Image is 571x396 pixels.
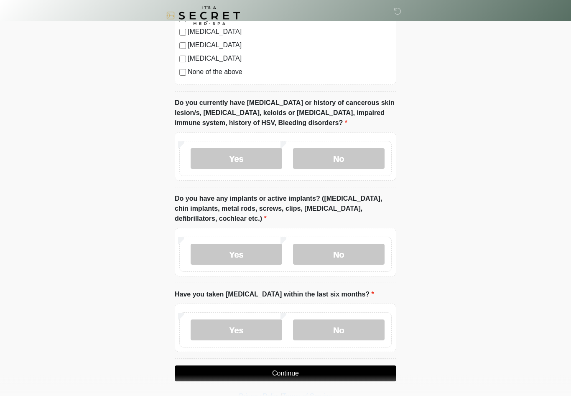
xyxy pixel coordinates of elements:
[175,290,374,300] label: Have you taken [MEDICAL_DATA] within the last six months?
[191,148,282,169] label: Yes
[179,56,186,63] input: [MEDICAL_DATA]
[191,244,282,265] label: Yes
[188,54,392,64] label: [MEDICAL_DATA]
[179,29,186,36] input: [MEDICAL_DATA]
[188,27,392,37] label: [MEDICAL_DATA]
[293,320,385,341] label: No
[179,43,186,49] input: [MEDICAL_DATA]
[188,41,392,51] label: [MEDICAL_DATA]
[293,244,385,265] label: No
[175,194,396,224] label: Do you have any implants or active implants? ([MEDICAL_DATA], chin implants, metal rods, screws, ...
[191,320,282,341] label: Yes
[293,148,385,169] label: No
[188,67,392,77] label: None of the above
[179,69,186,76] input: None of the above
[175,366,396,382] button: Continue
[175,98,396,128] label: Do you currently have [MEDICAL_DATA] or history of cancerous skin lesion/s, [MEDICAL_DATA], keloi...
[166,6,240,25] img: It's A Secret Med Spa Logo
